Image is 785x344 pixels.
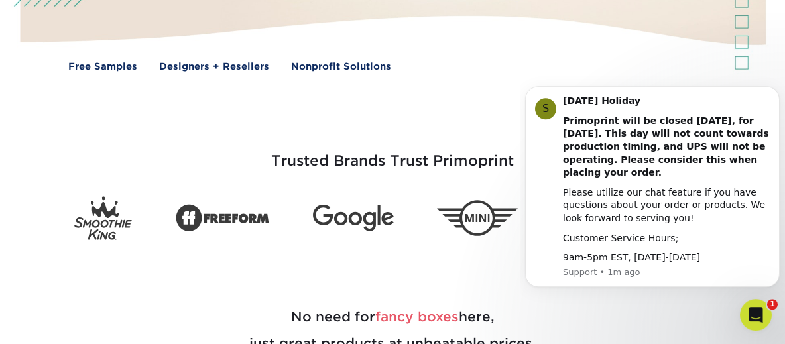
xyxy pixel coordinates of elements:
[74,196,133,240] img: Smoothie King
[68,59,137,73] a: Free Samples
[375,309,459,325] span: fancy boxes
[767,299,778,310] span: 1
[176,198,270,239] img: Freeform
[313,205,394,231] img: Google
[159,59,269,73] a: Designers + Resellers
[740,299,772,331] iframe: Intercom live chat
[3,304,113,339] iframe: Google Customer Reviews
[520,67,785,308] iframe: Intercom notifications message
[291,59,391,73] a: Nonprofit Solutions
[437,200,518,236] img: Mini
[10,121,775,186] h3: Trusted Brands Trust Primoprint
